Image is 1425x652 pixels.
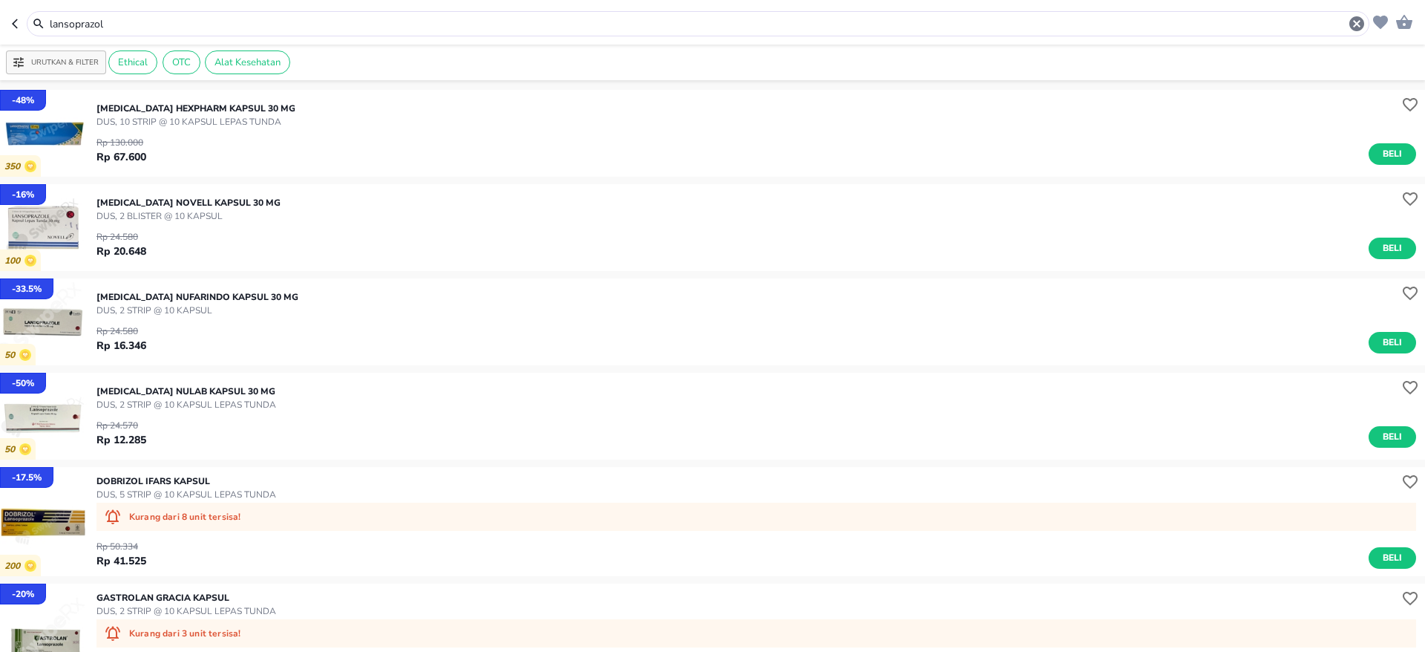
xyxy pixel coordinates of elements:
[96,209,281,223] p: DUS, 2 BLISTER @ 10 KAPSUL
[6,50,106,74] button: Urutkan & Filter
[163,50,200,74] div: OTC
[96,540,146,553] p: Rp 50.334
[96,503,1416,531] div: Kurang dari 8 unit tersisa!
[163,56,200,69] span: OTC
[96,553,146,569] p: Rp 41.525
[96,196,281,209] p: [MEDICAL_DATA] Novell KAPSUL 30 MG
[12,188,34,201] p: - 16 %
[96,419,146,432] p: Rp 24.570
[96,115,295,128] p: DUS, 10 STRIP @ 10 KAPSUL LEPAS TUNDA
[12,587,34,601] p: - 20 %
[1369,332,1416,353] button: Beli
[96,432,146,448] p: Rp 12.285
[1380,335,1405,351] span: Beli
[4,255,24,267] p: 100
[96,591,276,604] p: GASTROLAN Gracia KAPSUL
[96,398,276,411] p: DUS, 2 STRIP @ 10 KAPSUL LEPAS TUNDA
[96,290,298,304] p: [MEDICAL_DATA] Nufarindo KAPSUL 30 MG
[108,50,157,74] div: Ethical
[1369,426,1416,448] button: Beli
[4,444,19,455] p: 50
[1380,241,1405,256] span: Beli
[12,376,34,390] p: - 50 %
[4,161,24,172] p: 350
[206,56,289,69] span: Alat Kesehatan
[96,475,276,488] p: DOBRIZOL Ifars KAPSUL
[1369,238,1416,259] button: Beli
[1380,146,1405,162] span: Beli
[12,471,42,484] p: - 17.5 %
[96,385,276,398] p: [MEDICAL_DATA] Nulab KAPSUL 30 MG
[12,94,34,107] p: - 48 %
[96,604,276,618] p: DUS, 2 STRIP @ 10 KAPSUL LEPAS TUNDA
[1380,429,1405,445] span: Beli
[96,244,146,259] p: Rp 20.648
[1380,550,1405,566] span: Beli
[96,149,146,165] p: Rp 67.600
[1369,547,1416,569] button: Beli
[4,561,24,572] p: 200
[12,282,42,296] p: - 33.5 %
[109,56,157,69] span: Ethical
[96,230,146,244] p: Rp 24.580
[96,338,146,353] p: Rp 16.346
[96,488,276,501] p: DUS, 5 STRIP @ 10 KAPSUL LEPAS TUNDA
[4,350,19,361] p: 50
[48,16,1348,32] input: Cari 4000+ produk di sini
[205,50,290,74] div: Alat Kesehatan
[96,304,298,317] p: DUS, 2 STRIP @ 10 KAPSUL
[31,57,99,68] p: Urutkan & Filter
[96,136,146,149] p: Rp 130.000
[96,102,295,115] p: [MEDICAL_DATA] Hexpharm KAPSUL 30 MG
[96,619,1416,648] div: Kurang dari 3 unit tersisa!
[96,325,146,338] p: Rp 24.580
[1369,143,1416,165] button: Beli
